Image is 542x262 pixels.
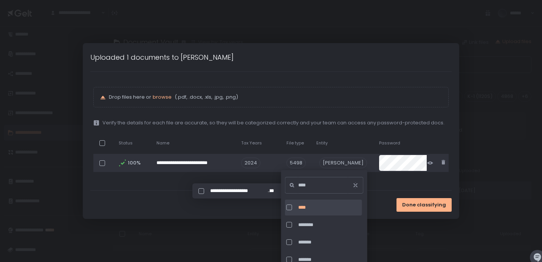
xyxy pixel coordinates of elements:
[286,158,306,168] div: 5498
[119,140,133,146] span: Status
[153,93,172,101] span: browse
[173,94,238,101] span: (.pdf, .docx, .xls, .jpg, .png)
[128,160,140,166] span: 100%
[319,158,367,168] div: [PERSON_NAME]
[109,94,442,101] p: Drop files here or
[286,140,304,146] span: File type
[402,202,446,208] span: Done classifying
[396,198,452,212] button: Done classifying
[156,140,169,146] span: Name
[316,140,328,146] span: Entity
[241,140,262,146] span: Tax Years
[153,94,172,101] button: browse
[90,52,234,62] h1: Uploaded 1 documents to [PERSON_NAME]
[102,119,444,126] span: Verify the details for each file are accurate, so they will be categorized correctly and your tea...
[241,158,260,168] span: 2024
[379,140,400,146] span: Password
